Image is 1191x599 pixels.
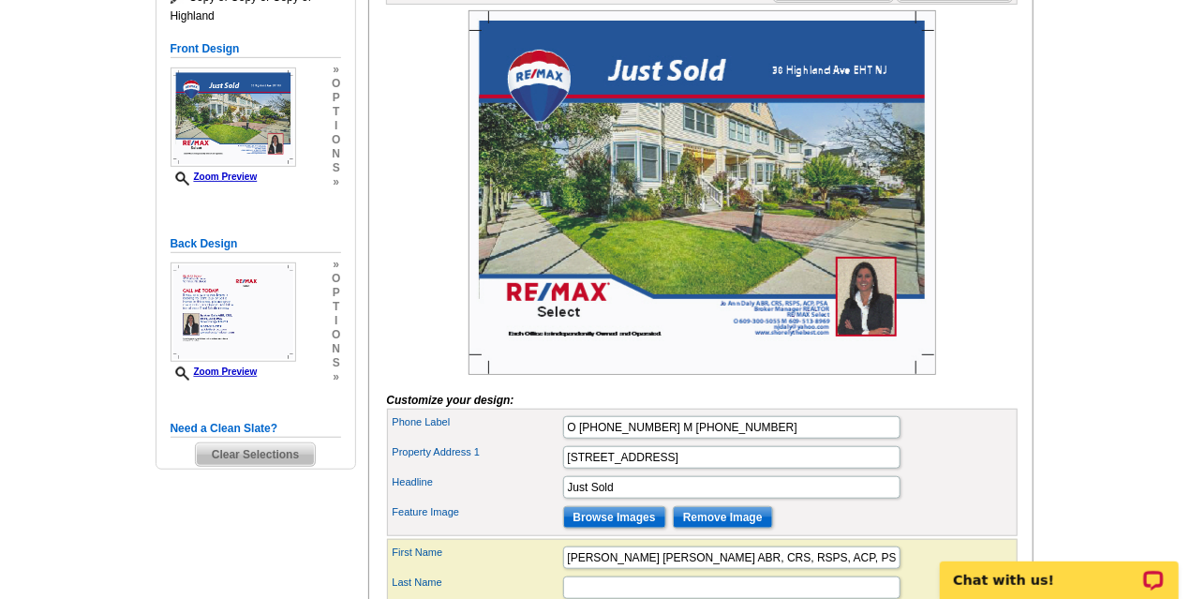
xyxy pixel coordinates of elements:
i: Customize your design: [387,394,514,407]
label: Feature Image [393,504,561,520]
span: o [332,272,340,286]
span: » [332,258,340,272]
label: Phone Label [393,414,561,430]
span: » [332,370,340,384]
span: i [332,119,340,133]
span: p [332,286,340,300]
label: Last Name [393,575,561,591]
img: Z18890964_00001_2.jpg [171,262,296,362]
img: Z18890964_00001_1.jpg [469,10,936,375]
a: Zoom Preview [171,172,258,182]
span: » [332,63,340,77]
label: Headline [393,474,561,490]
input: Browse Images [563,506,666,529]
span: n [332,147,340,161]
a: Zoom Preview [171,367,258,377]
span: t [332,300,340,314]
span: o [332,328,340,342]
span: i [332,314,340,328]
h5: Need a Clean Slate? [171,420,341,438]
img: Z18890964_00001_1.jpg [171,67,296,167]
span: » [332,175,340,189]
h5: Back Design [171,235,341,253]
span: s [332,356,340,370]
iframe: LiveChat chat widget [928,540,1191,599]
span: s [332,161,340,175]
input: Remove Image [673,506,773,529]
label: Property Address 1 [393,444,561,460]
span: o [332,133,340,147]
label: First Name [393,545,561,561]
span: n [332,342,340,356]
span: o [332,77,340,91]
h5: Front Design [171,40,341,58]
span: Clear Selections [196,443,315,466]
span: p [332,91,340,105]
span: t [332,105,340,119]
